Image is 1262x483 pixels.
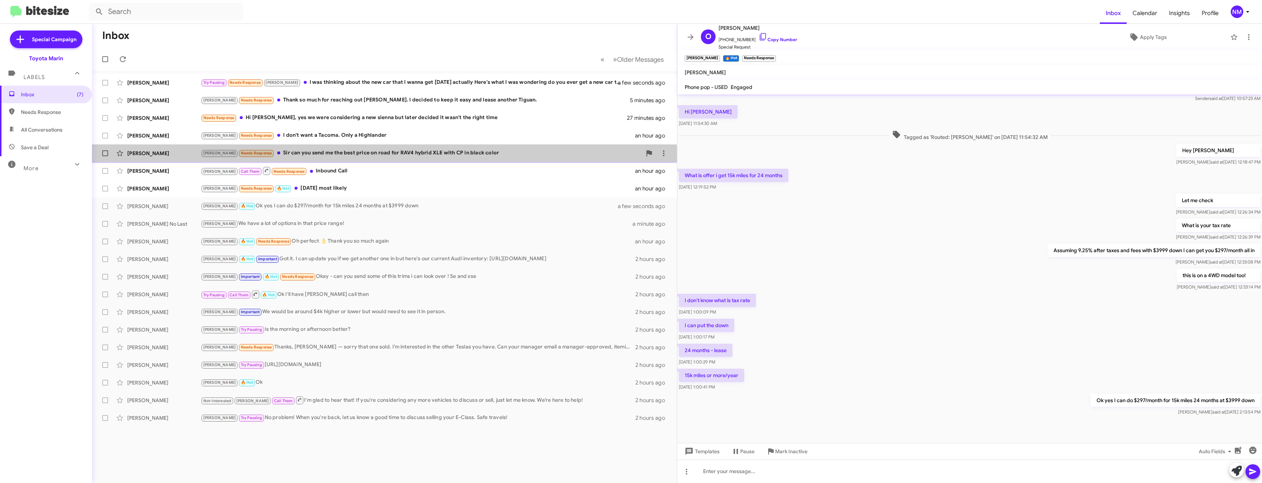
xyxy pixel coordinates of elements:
span: Apply Tags [1140,31,1167,44]
div: [PERSON_NAME] [127,273,201,280]
span: (7) [77,91,83,98]
span: said at [1210,259,1223,265]
p: Ok yes I can do $297/month for 15k miles 24 months at $3999 down [1091,394,1261,407]
p: 24 months - lease [679,344,732,357]
div: [PERSON_NAME] [127,291,201,298]
div: [PERSON_NAME] No Last [127,220,201,228]
div: 2 hours ago [635,361,671,369]
span: Needs Response [21,108,83,116]
span: Inbox [21,91,83,98]
span: [PERSON_NAME] [DATE] 12:18:47 PM [1176,159,1261,165]
span: » [613,55,617,64]
span: [PERSON_NAME] [203,204,236,208]
span: [PERSON_NAME] [203,169,236,174]
span: Needs Response [241,151,272,155]
p: 15k miles or more/year [679,369,744,382]
a: Profile [1196,3,1224,24]
span: Try Pausing [241,415,262,420]
p: Hey [PERSON_NAME] [1176,144,1261,157]
span: said at [1210,209,1223,215]
span: [PERSON_NAME] [203,310,236,314]
span: [PERSON_NAME] [203,415,236,420]
span: [PHONE_NUMBER] [719,32,797,43]
div: Toyota Marin [29,55,63,62]
span: said at [1210,234,1223,240]
div: an hour ago [635,185,671,192]
span: [DATE] 1:00:41 PM [679,384,715,390]
span: Special Campaign [32,36,76,43]
span: [PERSON_NAME] [203,380,236,385]
div: We would be around $4k higher or lower but would need to see it in person. [201,308,635,316]
span: Needs Response [241,186,272,191]
span: said at [1212,409,1225,415]
p: I don't know what is tax rate [679,294,756,307]
div: [PERSON_NAME] [127,238,201,245]
span: said at [1211,284,1224,290]
span: said at [1209,96,1222,101]
div: [PERSON_NAME] [127,97,201,104]
span: Try Pausing [241,327,262,332]
span: Insights [1163,3,1196,24]
div: [PERSON_NAME] [127,167,201,175]
span: 🔥 Hot [241,257,253,261]
span: Needs Response [274,169,305,174]
span: [PERSON_NAME] [203,151,236,155]
span: [PERSON_NAME] [DATE] 12:26:39 PM [1176,234,1261,240]
div: [PERSON_NAME] [127,414,201,422]
span: Pause [740,445,755,458]
a: Copy Number [759,37,797,42]
span: [PERSON_NAME] [685,69,726,76]
span: Older Messages [617,56,664,64]
div: an hour ago [635,167,671,175]
span: Mark Inactive [775,445,808,458]
div: 2 hours ago [635,255,671,263]
input: Search [89,3,243,21]
span: 🔥 Hot [262,293,275,297]
div: [PERSON_NAME] [127,203,201,210]
div: [URL][DOMAIN_NAME] [201,361,635,369]
span: [PERSON_NAME] [203,257,236,261]
span: Phone pop - USED [685,84,728,90]
div: [PERSON_NAME] [127,185,201,192]
span: Needs Response [229,80,261,85]
div: Inbound Call [201,166,635,175]
a: Inbox [1100,3,1127,24]
div: 5 minutes ago [630,97,671,104]
span: Auto Fields [1199,445,1234,458]
div: 2 hours ago [635,308,671,316]
div: [PERSON_NAME] [127,379,201,386]
div: 27 minutes ago [627,114,671,122]
nav: Page navigation example [596,52,668,67]
div: [DATE] most likely [201,184,635,193]
span: Labels [24,74,45,80]
div: [PERSON_NAME] [127,79,201,86]
small: [PERSON_NAME] [685,55,720,62]
div: NM [1231,6,1243,18]
span: Try Pausing [241,362,262,367]
span: Needs Response [241,98,272,103]
button: Previous [596,52,609,67]
div: 2 hours ago [635,326,671,333]
div: [PERSON_NAME] [127,361,201,369]
a: Special Campaign [10,31,82,48]
span: Needs Response [241,133,272,138]
button: Apply Tags [1068,31,1227,44]
span: All Conversations [21,126,63,133]
span: Important [241,310,260,314]
div: Okay - can you send some of this trims i can look over ! Se and xse [201,272,635,281]
span: [DATE] 1:00:09 PM [679,309,716,315]
span: More [24,165,39,172]
span: [PERSON_NAME] [DATE] 12:33:14 PM [1177,284,1261,290]
span: 🔥 Hot [241,239,253,244]
div: Is the morning or afternoon better? [201,325,635,334]
div: Ok yes I can do $297/month for 15k miles 24 months at $3999 down [201,202,627,210]
span: Important [241,274,260,279]
div: I'm glad to hear that! If you're considering any more vehicles to discuss or sell, just let me kn... [201,396,635,405]
div: a few seconds ago [627,79,671,86]
div: [PERSON_NAME] [127,397,201,404]
div: a few seconds ago [627,203,671,210]
span: [PERSON_NAME] [203,133,236,138]
span: « [600,55,605,64]
div: We have a lot of options in that price range! [201,219,632,228]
